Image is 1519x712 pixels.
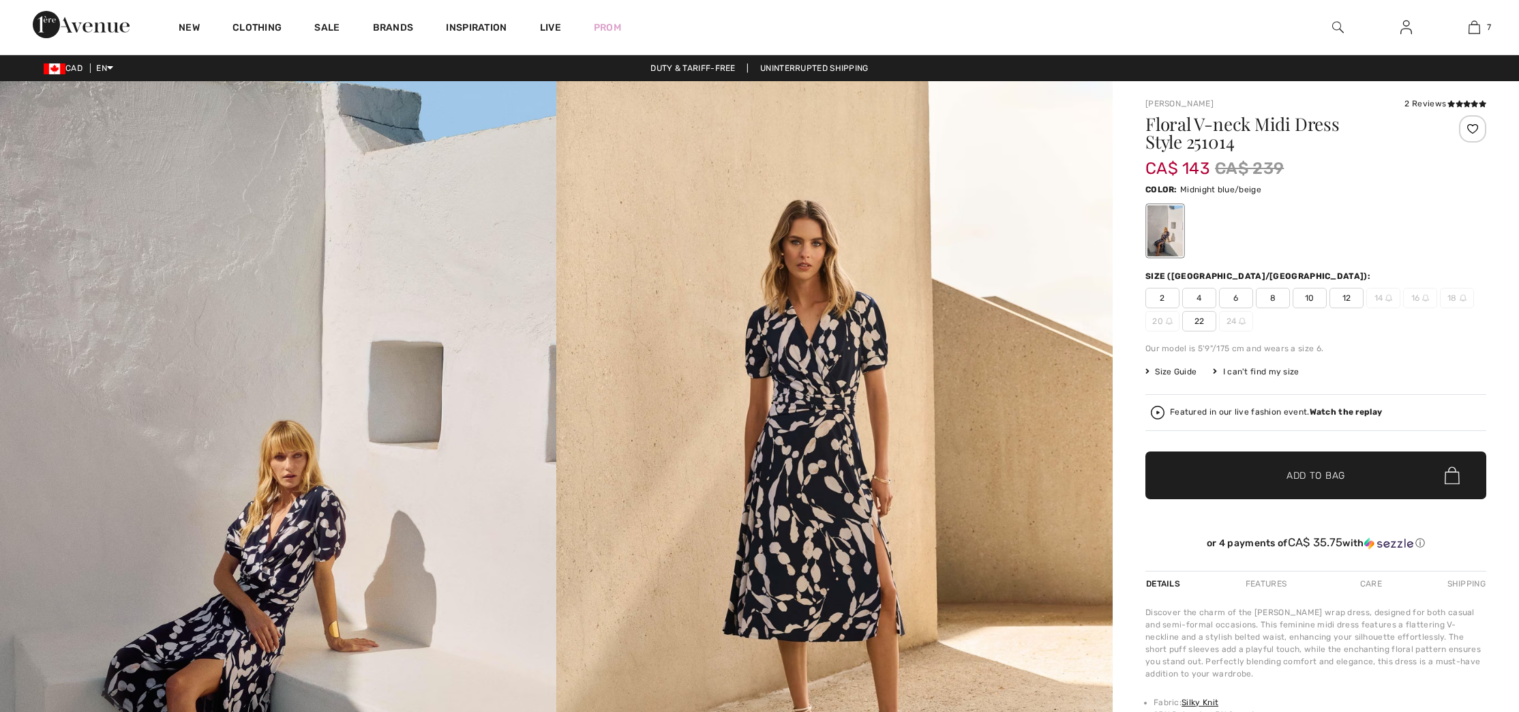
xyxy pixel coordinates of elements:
[1389,19,1423,36] a: Sign In
[1145,185,1177,194] span: Color:
[1154,696,1486,709] li: Fabric:
[44,63,65,74] img: Canadian Dollar
[1180,185,1261,194] span: Midnight blue/beige
[1256,288,1290,308] span: 8
[446,22,507,36] span: Inspiration
[179,22,200,36] a: New
[1469,19,1480,35] img: My Bag
[1145,115,1430,151] h1: Floral V-neck Midi Dress Style 251014
[1287,469,1345,483] span: Add to Bag
[96,63,113,73] span: EN
[373,22,414,36] a: Brands
[1288,535,1343,549] span: CA$ 35.75
[1219,311,1253,331] span: 24
[1366,288,1400,308] span: 14
[1145,572,1184,596] div: Details
[1219,288,1253,308] span: 6
[1170,408,1382,417] div: Featured in our live fashion event.
[1215,156,1284,181] span: CA$ 239
[1182,288,1216,308] span: 4
[540,20,561,35] a: Live
[1147,205,1183,256] div: Midnight blue/beige
[1234,572,1298,596] div: Features
[1151,406,1164,419] img: Watch the replay
[1145,536,1486,554] div: or 4 payments ofCA$ 35.75withSezzle Click to learn more about Sezzle
[1460,295,1467,301] img: ring-m.svg
[1440,288,1474,308] span: 18
[1444,572,1486,596] div: Shipping
[1293,288,1327,308] span: 10
[1310,407,1383,417] strong: Watch the replay
[44,63,88,73] span: CAD
[314,22,340,36] a: Sale
[1145,451,1486,499] button: Add to Bag
[1404,98,1486,110] div: 2 Reviews
[1349,572,1394,596] div: Care
[1364,537,1413,550] img: Sezzle
[1213,366,1299,378] div: I can't find my size
[1182,698,1218,707] a: Silky Knit
[1145,145,1209,178] span: CA$ 143
[1445,466,1460,484] img: Bag.svg
[1239,318,1246,325] img: ring-m.svg
[1385,295,1392,301] img: ring-m.svg
[594,20,621,35] a: Prom
[1400,19,1412,35] img: My Info
[1166,318,1173,325] img: ring-m.svg
[1422,295,1429,301] img: ring-m.svg
[1487,21,1491,33] span: 7
[1403,288,1437,308] span: 16
[1145,311,1179,331] span: 20
[232,22,282,36] a: Clothing
[1145,342,1486,355] div: Our model is 5'9"/175 cm and wears a size 6.
[1145,536,1486,550] div: or 4 payments of with
[1145,99,1214,108] a: [PERSON_NAME]
[1145,366,1197,378] span: Size Guide
[1329,288,1364,308] span: 12
[1145,606,1486,680] div: Discover the charm of the [PERSON_NAME] wrap dress, designed for both casual and semi-formal occa...
[1441,19,1507,35] a: 7
[1145,270,1373,282] div: Size ([GEOGRAPHIC_DATA]/[GEOGRAPHIC_DATA]):
[1145,288,1179,308] span: 2
[1182,311,1216,331] span: 22
[1332,19,1344,35] img: search the website
[33,11,130,38] img: 1ère Avenue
